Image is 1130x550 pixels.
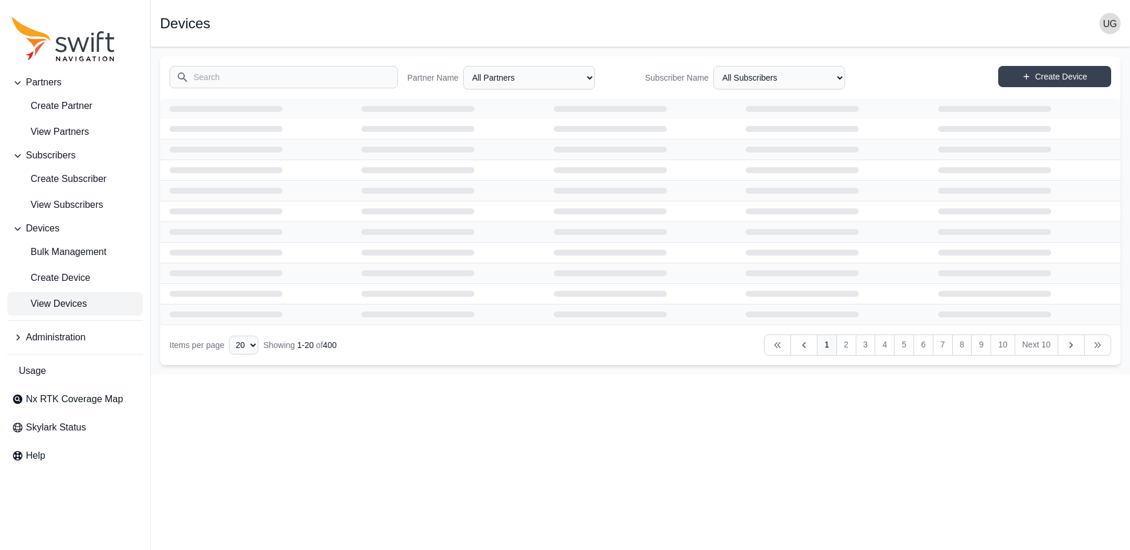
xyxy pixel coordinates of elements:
[12,198,103,212] span: View Subscribers
[169,66,398,88] input: Search
[7,193,143,217] a: View Subscribers
[913,334,933,356] a: 6
[836,334,856,356] a: 2
[7,266,143,290] a: Create Device
[856,334,876,356] a: 3
[160,325,1121,365] nav: Table navigation
[7,120,143,144] a: View Partners
[169,340,224,350] span: Items per page
[991,334,1015,356] a: 10
[26,420,86,435] span: Skylark Status
[1099,13,1121,34] img: user photo
[297,340,314,350] span: 1 - 20
[7,167,143,191] a: Create Subscriber
[12,297,87,311] span: View Devices
[7,359,143,383] a: Usage
[12,245,107,259] span: Bulk Management
[323,340,337,350] span: 400
[7,416,143,439] a: Skylark Status
[971,334,991,356] a: 9
[26,449,45,463] span: Help
[7,71,143,94] button: Partners
[7,144,143,167] button: Subscribers
[229,336,258,354] select: Display Limit
[463,66,595,90] select: Partner Name
[26,330,85,344] span: Administration
[7,240,143,264] a: Bulk Management
[1015,334,1058,356] a: Next 10
[26,392,123,406] span: Nx RTK Coverage Map
[407,72,458,84] label: Partner Name
[12,172,107,186] span: Create Subscriber
[7,326,143,349] button: Administration
[952,334,972,356] a: 8
[12,125,89,139] span: View Partners
[263,339,337,351] div: Showing of
[875,334,895,356] a: 4
[998,66,1111,87] a: Create Device
[713,66,845,90] select: Subscriber
[817,334,837,356] a: 1
[7,292,143,316] a: View Devices
[12,271,90,285] span: Create Device
[933,334,953,356] a: 7
[19,364,46,378] span: Usage
[160,16,210,31] h1: Devices
[26,148,75,163] span: Subscribers
[894,334,914,356] a: 5
[26,221,59,236] span: Devices
[7,444,143,468] a: Help
[12,99,92,113] span: Create Partner
[7,217,143,240] button: Devices
[26,75,61,90] span: Partners
[7,94,143,118] a: create-partner
[7,387,143,411] a: Nx RTK Coverage Map
[645,72,709,84] label: Subscriber Name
